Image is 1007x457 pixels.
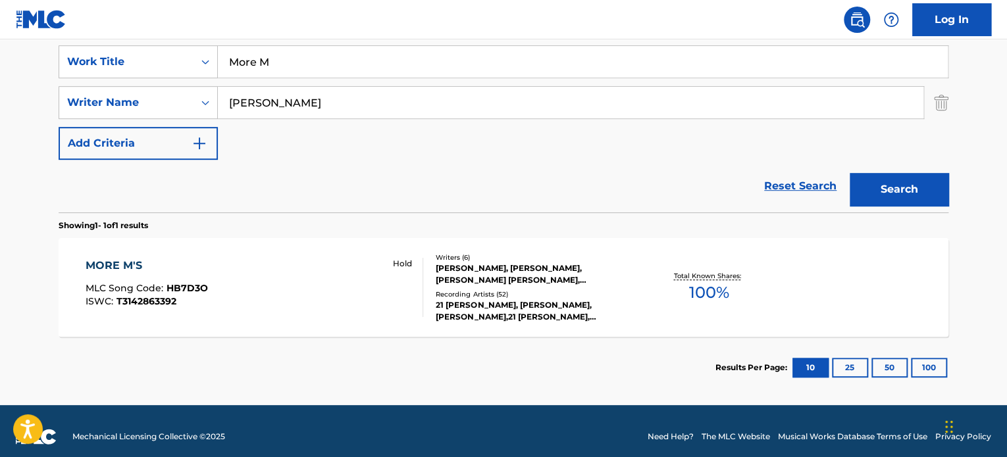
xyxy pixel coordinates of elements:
[436,289,634,299] div: Recording Artists ( 52 )
[871,358,908,377] button: 50
[116,295,176,307] span: T3142863392
[883,12,899,28] img: help
[393,258,412,270] p: Hold
[192,135,207,151] img: 9d2ae6d4665cec9f34b9.svg
[911,358,947,377] button: 100
[59,45,948,212] form: Search Form
[59,220,148,231] p: Showing 1 - 1 of 1 results
[832,358,868,377] button: 25
[86,295,116,307] span: ISWC :
[67,95,186,110] div: Writer Name
[688,281,729,304] span: 100 %
[912,3,991,36] a: Log In
[934,86,948,119] img: Delete Criterion
[850,173,948,206] button: Search
[67,54,186,70] div: Work Title
[945,407,953,446] div: Ziehen
[758,172,843,201] a: Reset Search
[648,431,694,443] a: Need Help?
[16,10,66,29] img: MLC Logo
[59,238,948,337] a: MORE M'SMLC Song Code:HB7D3OISWC:T3142863392 HoldWriters (6)[PERSON_NAME], [PERSON_NAME], [PERSON...
[167,282,208,294] span: HB7D3O
[673,271,744,281] p: Total Known Shares:
[86,282,167,294] span: MLC Song Code :
[702,431,770,443] a: The MLC Website
[436,299,634,323] div: 21 [PERSON_NAME], [PERSON_NAME], [PERSON_NAME],21 [PERSON_NAME], [PERSON_NAME] & 21 [PERSON_NAME]...
[436,262,634,286] div: [PERSON_NAME], [PERSON_NAME], [PERSON_NAME] [PERSON_NAME], [PERSON_NAME], [PERSON_NAME], [PERSON_...
[59,127,218,160] button: Add Criteria
[778,431,927,443] a: Musical Works Database Terms of Use
[849,12,865,28] img: search
[844,7,870,33] a: Public Search
[715,362,790,373] p: Results Per Page:
[935,431,991,443] a: Privacy Policy
[878,7,904,33] div: Help
[941,394,1007,457] div: Chat-Widget
[86,258,208,274] div: MORE M'S
[72,431,225,443] span: Mechanical Licensing Collective © 2025
[436,253,634,262] div: Writers ( 6 )
[941,394,1007,457] iframe: Chat Widget
[792,358,829,377] button: 10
